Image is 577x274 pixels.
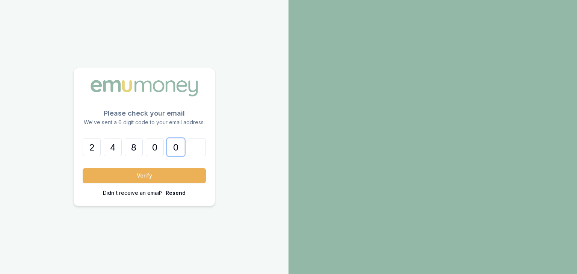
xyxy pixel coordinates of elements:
p: Didn't receive an email? [103,189,163,197]
p: We've sent a 6 digit code to your email address. [83,119,206,126]
p: Resend [166,189,186,197]
img: Emu Money [88,77,201,99]
button: Verify [83,168,206,183]
p: Please check your email [83,108,206,119]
